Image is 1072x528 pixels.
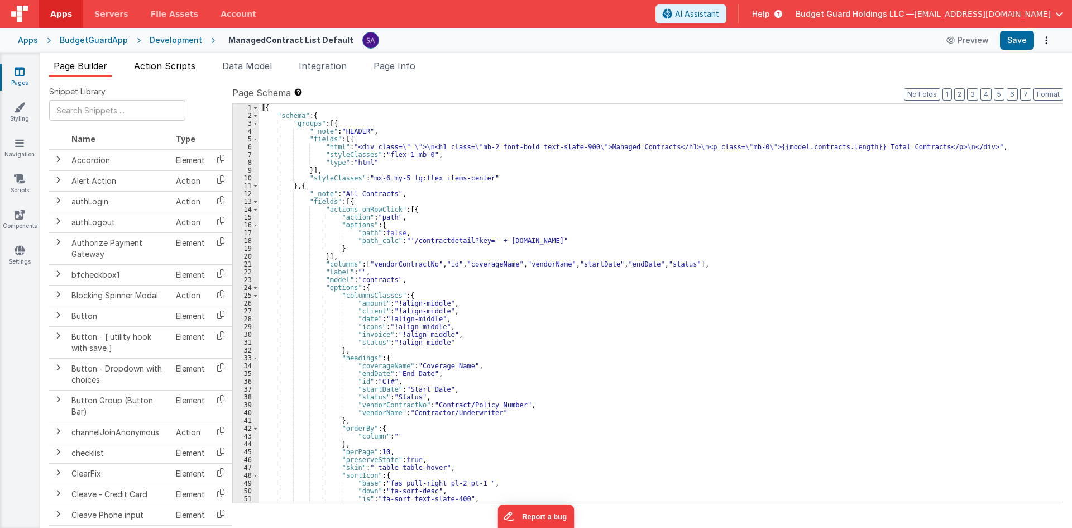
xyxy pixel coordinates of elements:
div: 8 [233,159,259,167]
button: 1 [942,88,952,101]
span: [EMAIL_ADDRESS][DOMAIN_NAME] [914,8,1051,20]
div: 15 [233,213,259,221]
div: 29 [233,323,259,331]
div: 13 [233,198,259,206]
td: Button - [ utility hook with save ] [67,326,171,358]
div: 3 [233,120,259,127]
div: Apps [18,35,38,46]
div: 18 [233,237,259,245]
span: Servers [94,8,128,20]
span: File Assets [151,8,199,20]
span: Name [71,134,95,144]
td: authLogin [67,191,171,212]
td: channelJoinAnonymous [67,422,171,443]
span: Integration [299,60,347,72]
div: 7 [233,151,259,159]
div: 36 [233,378,259,386]
button: 6 [1007,88,1018,101]
td: Button - Dropdown with choices [67,358,171,390]
img: 79293985458095ca2ac202dc7eb50dda [363,32,379,48]
iframe: Marker.io feedback button [498,505,575,528]
button: 4 [980,88,992,101]
div: 43 [233,432,259,440]
div: 31 [233,339,259,346]
button: Budget Guard Holdings LLC — [EMAIL_ADDRESS][DOMAIN_NAME] [796,8,1063,20]
td: Button Group (Button Bar) [67,390,171,422]
td: Element [171,232,209,264]
div: 30 [233,331,259,339]
td: Element [171,306,209,326]
td: Button [67,306,171,326]
td: Element [171,150,209,171]
button: 3 [967,88,978,101]
div: 45 [233,448,259,456]
td: Element [171,463,209,484]
span: Help [752,8,770,20]
div: 41 [233,417,259,425]
div: 2 [233,112,259,120]
div: 51 [233,495,259,503]
td: bfcheckbox1 [67,264,171,285]
div: 46 [233,456,259,464]
div: 4 [233,127,259,135]
span: Apps [50,8,72,20]
td: Blocking Spinner Modal [67,285,171,306]
div: 44 [233,440,259,448]
td: Element [171,484,209,505]
button: Preview [940,31,996,49]
div: 22 [233,268,259,276]
button: 2 [954,88,965,101]
div: 16 [233,221,259,229]
div: 40 [233,409,259,417]
td: Action [171,212,209,232]
td: Element [171,358,209,390]
div: 14 [233,206,259,213]
div: 1 [233,104,259,112]
td: Element [171,443,209,463]
input: Search Snippets ... [49,100,185,121]
div: 47 [233,464,259,472]
td: Cleave Phone input [67,505,171,525]
div: 9 [233,167,259,174]
td: ClearFix [67,463,171,484]
div: 28 [233,315,259,323]
div: 24 [233,284,259,292]
div: 42 [233,425,259,432]
h4: ManagedContract List Default [228,36,353,44]
span: Data Model [222,60,272,72]
div: BudgetGuardApp [60,35,128,46]
button: Options [1038,32,1054,48]
div: 34 [233,362,259,370]
td: checklist [67,443,171,463]
td: Action [171,170,209,191]
button: 5 [994,88,1004,101]
div: 11 [233,182,259,190]
div: 21 [233,260,259,268]
button: 7 [1020,88,1031,101]
div: 49 [233,479,259,487]
span: Budget Guard Holdings LLC — [796,8,914,20]
span: Snippet Library [49,86,106,97]
td: Cleave - Credit Card [67,484,171,505]
div: 37 [233,386,259,393]
div: 32 [233,346,259,354]
div: 25 [233,292,259,299]
div: 20 [233,253,259,260]
span: AI Assistant [675,8,719,20]
div: 12 [233,190,259,198]
div: 6 [233,143,259,151]
span: Page Info [374,60,415,72]
div: 26 [233,299,259,307]
div: 39 [233,401,259,409]
td: Element [171,264,209,285]
button: No Folds [904,88,940,101]
td: Action [171,285,209,306]
span: Type [176,134,195,144]
div: Development [150,35,202,46]
td: Element [171,505,209,525]
div: 27 [233,307,259,315]
div: 17 [233,229,259,237]
td: Element [171,390,209,422]
div: 35 [233,370,259,378]
td: Action [171,191,209,212]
